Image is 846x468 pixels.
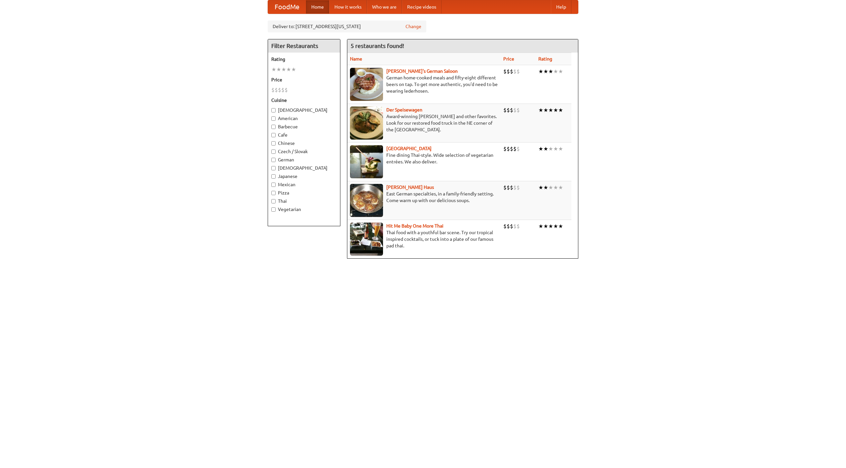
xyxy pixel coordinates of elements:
li: $ [510,145,513,152]
li: ★ [538,68,543,75]
input: Barbecue [271,125,276,129]
input: Chinese [271,141,276,146]
label: Pizza [271,190,337,196]
li: ★ [553,145,558,152]
li: $ [507,106,510,114]
a: Who we are [367,0,402,14]
li: ★ [538,223,543,230]
li: ★ [548,223,553,230]
li: ★ [548,184,553,191]
li: $ [513,68,517,75]
a: [GEOGRAPHIC_DATA] [386,146,432,151]
li: ★ [558,184,563,191]
li: ★ [558,106,563,114]
a: Help [551,0,571,14]
div: Deliver to: [STREET_ADDRESS][US_STATE] [268,21,426,32]
label: [DEMOGRAPHIC_DATA] [271,107,337,113]
label: German [271,156,337,163]
p: Thai food with a youthful bar scene. Try our tropical inspired cocktails, or tuck into a plate of... [350,229,498,249]
li: $ [507,145,510,152]
li: $ [285,86,288,94]
li: ★ [553,184,558,191]
a: How it works [329,0,367,14]
li: ★ [553,68,558,75]
li: ★ [543,223,548,230]
li: $ [517,68,520,75]
a: Name [350,56,362,62]
label: Japanese [271,173,337,180]
li: ★ [558,223,563,230]
li: ★ [271,66,276,73]
label: American [271,115,337,122]
p: German home-cooked meals and fifty-eight different beers on tap. To get more authentic, you'd nee... [350,74,498,94]
li: ★ [281,66,286,73]
li: $ [503,106,507,114]
a: Hit Me Baby One More Thai [386,223,443,229]
li: $ [510,106,513,114]
li: $ [513,223,517,230]
li: ★ [543,145,548,152]
li: ★ [538,106,543,114]
input: [DEMOGRAPHIC_DATA] [271,166,276,170]
li: $ [278,86,281,94]
input: [DEMOGRAPHIC_DATA] [271,108,276,112]
a: [PERSON_NAME] Haus [386,185,434,190]
li: ★ [558,68,563,75]
li: ★ [291,66,296,73]
input: Pizza [271,191,276,195]
p: Award-winning [PERSON_NAME] and other favorites. Look for our restored food truck in the NE corne... [350,113,498,133]
label: Cafe [271,132,337,138]
li: $ [281,86,285,94]
img: satay.jpg [350,145,383,178]
label: Vegetarian [271,206,337,213]
li: $ [507,184,510,191]
li: $ [513,184,517,191]
img: babythai.jpg [350,223,383,256]
li: $ [503,223,507,230]
li: ★ [558,145,563,152]
li: $ [271,86,275,94]
a: FoodMe [268,0,306,14]
li: $ [275,86,278,94]
li: $ [507,223,510,230]
li: $ [517,184,520,191]
label: [DEMOGRAPHIC_DATA] [271,165,337,171]
input: Thai [271,199,276,203]
li: ★ [543,184,548,191]
li: ★ [548,145,553,152]
li: ★ [286,66,291,73]
input: Cafe [271,133,276,137]
h5: Cuisine [271,97,337,104]
li: $ [510,68,513,75]
label: Thai [271,198,337,204]
li: ★ [548,68,553,75]
input: American [271,116,276,121]
img: speisewagen.jpg [350,106,383,140]
li: ★ [543,68,548,75]
input: Czech / Slovak [271,149,276,154]
ng-pluralize: 5 restaurants found! [351,43,404,49]
input: German [271,158,276,162]
p: East German specialties, in a family-friendly setting. Come warm up with our delicious soups. [350,191,498,204]
a: Price [503,56,514,62]
input: Mexican [271,183,276,187]
label: Barbecue [271,123,337,130]
li: ★ [538,145,543,152]
li: ★ [553,106,558,114]
li: $ [513,145,517,152]
label: Chinese [271,140,337,147]
label: Mexican [271,181,337,188]
li: $ [510,184,513,191]
img: esthers.jpg [350,68,383,101]
a: Rating [538,56,552,62]
a: Der Speisewagen [386,107,422,112]
li: $ [510,223,513,230]
a: [PERSON_NAME]'s German Saloon [386,68,458,74]
h5: Rating [271,56,337,63]
label: Czech / Slovak [271,148,337,155]
li: $ [507,68,510,75]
